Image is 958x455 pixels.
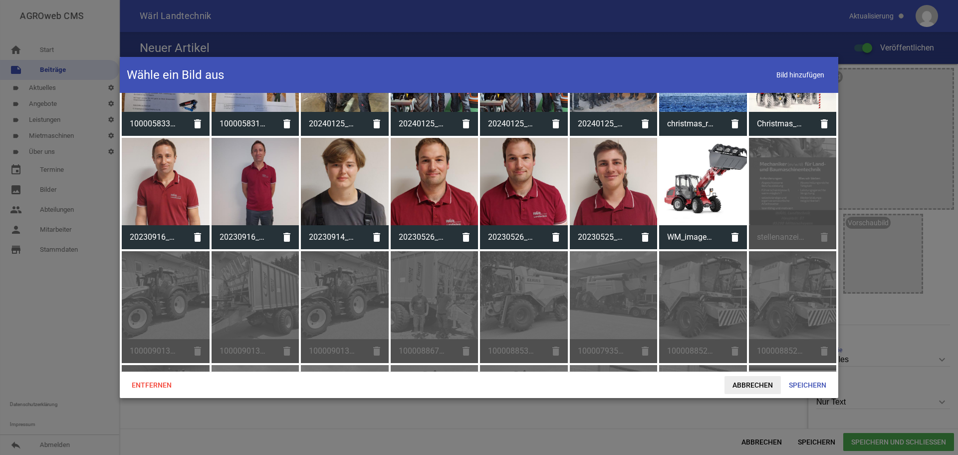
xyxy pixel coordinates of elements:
span: 20240125_075846.jpg [570,111,634,137]
span: 1000058331.jpg [122,111,186,137]
span: 20240125_084838.jpg [391,111,455,137]
i: delete [723,225,747,249]
span: Bild hinzufügen [769,64,831,85]
i: delete [365,225,389,249]
span: Speichern [781,376,834,394]
span: 20230914_084924.jpg [301,224,365,250]
span: 20240125_084831.jpg [480,111,544,137]
i: delete [186,112,210,136]
h4: Wähle ein Bild aus [127,67,224,83]
span: 20230526_083419.jpg [391,224,455,250]
i: delete [544,112,568,136]
i: delete [633,112,657,136]
i: delete [186,225,210,249]
span: 1000058318.jpg [212,111,275,137]
span: christmas_road_star_5284.jpg [659,111,723,137]
span: Entfernen [124,376,180,394]
span: WM_image_2080LPT_stage_V_Greifschaufel_Telearm_ausgefahren_seitlich_So_re_studio.jpg [659,224,723,250]
i: delete [544,225,568,249]
i: delete [365,112,389,136]
i: delete [454,112,478,136]
i: delete [275,225,299,249]
span: 20230916_100852.jpg [122,224,186,250]
span: Christmas_maxxum_profi (1).jpg [749,111,813,137]
i: delete [275,112,299,136]
i: delete [633,225,657,249]
i: delete [454,225,478,249]
span: 20230916_095604.jpg [212,224,275,250]
span: 20230526_083435.jpg [480,224,544,250]
span: Abbrechen [724,376,781,394]
i: delete [812,112,836,136]
i: delete [723,112,747,136]
span: 20230525_115628.jpg [570,224,634,250]
span: 20240125_093830.jpg [301,111,365,137]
